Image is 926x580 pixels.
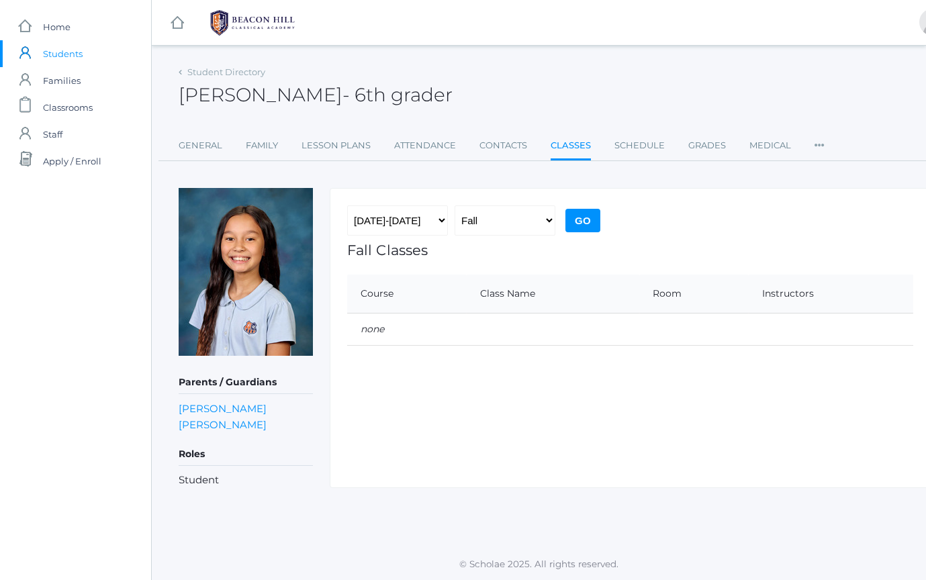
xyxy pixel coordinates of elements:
[179,402,267,415] a: [PERSON_NAME]
[43,13,71,40] span: Home
[179,443,313,466] h5: Roles
[179,188,313,356] img: Parker Zeller
[347,242,913,258] h1: Fall Classes
[479,132,527,159] a: Contacts
[347,275,467,313] th: Course
[179,473,313,488] li: Student
[179,85,453,105] h2: [PERSON_NAME]
[749,132,791,159] a: Medical
[179,371,313,394] h5: Parents / Guardians
[43,67,81,94] span: Families
[749,275,913,313] th: Instructors
[688,132,726,159] a: Grades
[202,6,303,40] img: BHCALogos-05-308ed15e86a5a0abce9b8dd61676a3503ac9727e845dece92d48e8588c001991.png
[639,275,749,313] th: Room
[614,132,665,159] a: Schedule
[467,275,639,313] th: Class Name
[565,209,600,232] input: Go
[43,94,93,121] span: Classrooms
[394,132,456,159] a: Attendance
[551,132,591,161] a: Classes
[179,418,267,431] a: [PERSON_NAME]
[152,557,926,571] p: © Scholae 2025. All rights reserved.
[246,132,278,159] a: Family
[43,121,62,148] span: Staff
[302,132,371,159] a: Lesson Plans
[43,40,83,67] span: Students
[361,323,384,335] em: none
[179,132,222,159] a: General
[187,66,265,77] a: Student Directory
[43,148,101,175] span: Apply / Enroll
[342,83,453,106] span: - 6th grader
